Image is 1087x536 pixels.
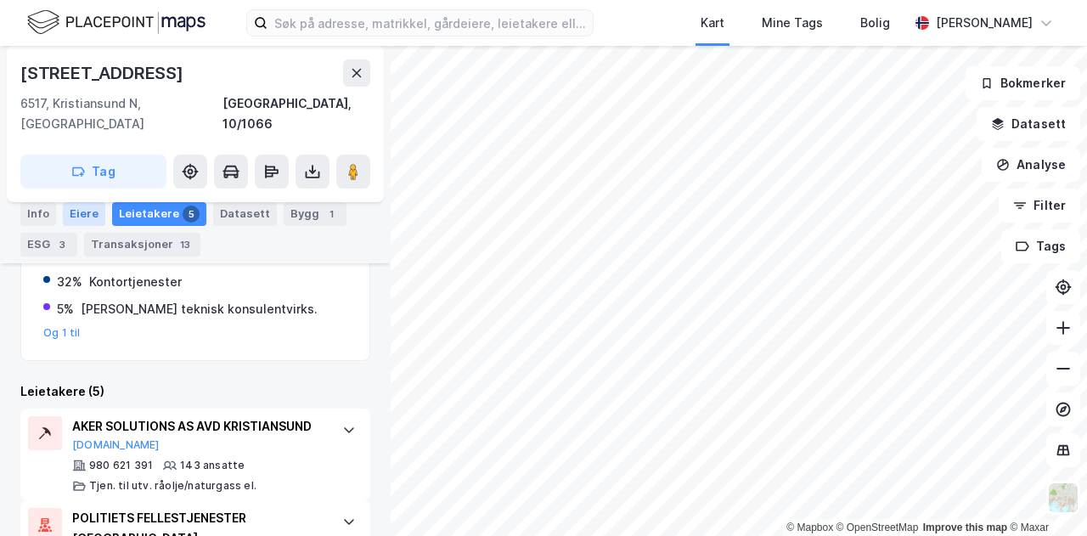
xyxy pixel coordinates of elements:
div: ESG [20,233,77,257]
a: Mapbox [786,522,833,533]
div: Mine Tags [762,13,823,33]
div: 5% [57,299,74,319]
div: 3 [54,236,70,253]
button: Filter [999,189,1080,223]
img: logo.f888ab2527a4732fd821a326f86c7f29.svg [27,8,206,37]
button: Analyse [982,148,1080,182]
div: [PERSON_NAME] [936,13,1033,33]
div: 6517, Kristiansund N, [GEOGRAPHIC_DATA] [20,93,222,134]
div: 1 [323,206,340,223]
div: Transaksjoner [84,233,200,257]
div: 5 [183,206,200,223]
div: [STREET_ADDRESS] [20,59,187,87]
button: [DOMAIN_NAME] [72,438,160,452]
a: OpenStreetMap [836,522,919,533]
div: Tjen. til utv. råolje/naturgass el. [89,479,256,493]
div: Kart [701,13,724,33]
div: [PERSON_NAME] teknisk konsulentvirks. [81,299,318,319]
div: Info [20,202,56,226]
div: Kontrollprogram for chat [1002,454,1087,536]
div: 32% [57,272,82,292]
button: Tag [20,155,166,189]
button: Tags [1001,229,1080,263]
div: Datasett [213,202,277,226]
div: 980 621 391 [89,459,153,472]
div: Leietakere [112,202,206,226]
input: Søk på adresse, matrikkel, gårdeiere, leietakere eller personer [268,10,593,36]
div: 13 [177,236,194,253]
div: Bolig [860,13,890,33]
button: Datasett [977,107,1080,141]
div: Bygg [284,202,346,226]
div: 143 ansatte [180,459,245,472]
div: Eiere [63,202,105,226]
div: Kontortjenester [89,272,182,292]
div: AKER SOLUTIONS AS AVD KRISTIANSUND [72,416,325,437]
button: Bokmerker [966,66,1080,100]
div: [GEOGRAPHIC_DATA], 10/1066 [222,93,370,134]
iframe: Chat Widget [1002,454,1087,536]
a: Improve this map [923,522,1007,533]
div: Leietakere (5) [20,381,370,402]
button: Og 1 til [43,326,81,340]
